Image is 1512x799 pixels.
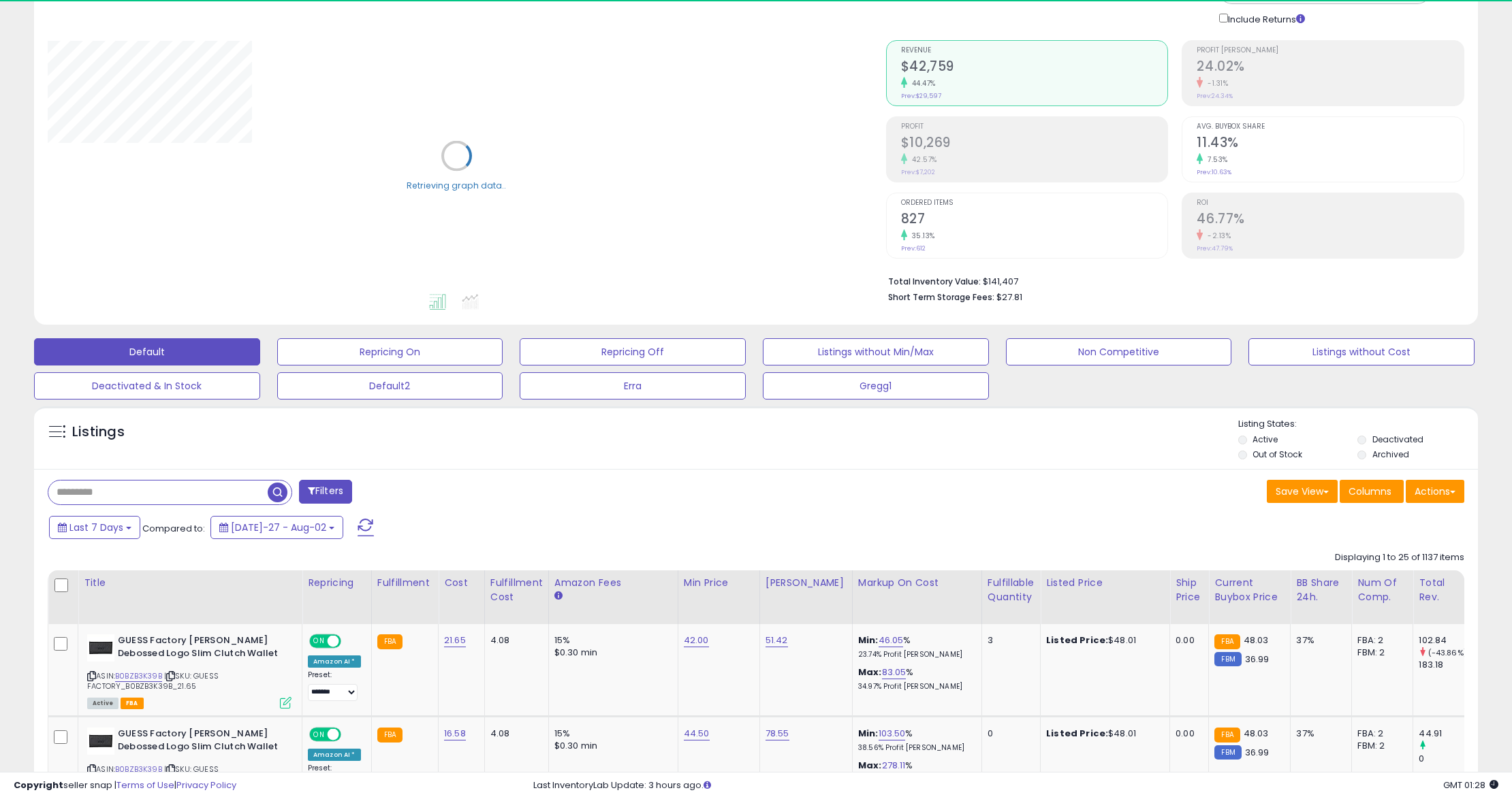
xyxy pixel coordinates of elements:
div: 37% [1296,634,1341,647]
b: Min: [858,727,879,740]
div: 4.08 [490,634,538,647]
div: Min Price [684,576,754,590]
a: B0BZB3K39B [115,670,162,682]
div: % [858,634,971,659]
div: ASIN: [87,634,292,707]
small: FBA [377,728,403,743]
a: 44.50 [684,727,710,740]
small: FBA [1214,728,1240,743]
b: Short Term Storage Fees: [888,291,994,303]
div: 0.00 [1176,728,1198,740]
b: GUESS Factory [PERSON_NAME] Debossed Logo Slim Clutch Wallet [118,728,283,756]
div: Repricing [308,576,366,590]
button: Save View [1267,480,1338,503]
span: | SKU: GUESS FACTORY_B0BZB3K39B_21.65 [87,670,219,691]
div: BB Share 24h. [1296,576,1346,604]
li: $141,407 [888,272,1454,289]
div: 0 [988,728,1030,740]
div: % [858,666,971,691]
div: Num of Comp. [1357,576,1407,604]
small: Prev: $29,597 [901,92,941,100]
button: Actions [1406,480,1464,503]
img: 31b5-c4JW+L._SL40_.jpg [87,634,114,662]
div: 3 [988,634,1030,647]
div: FBA: 2 [1357,728,1402,740]
p: 23.74% Profit [PERSON_NAME] [858,650,971,659]
span: 2025-08-10 01:28 GMT [1443,779,1498,792]
div: seller snap | | [14,779,236,792]
button: Erra [520,372,746,399]
button: Repricing On [277,338,503,365]
th: The percentage added to the cost of goods (COGS) that forms the calculator for Min & Max prices. [852,570,981,624]
span: 36.99 [1245,746,1270,759]
div: 15% [554,634,667,647]
small: FBA [377,634,403,649]
small: -1.31% [1203,78,1228,88]
img: 31b5-c4JW+L._SL40_.jpg [87,728,114,755]
small: Prev: 612 [901,244,926,252]
small: Prev: 24.34% [1197,92,1233,100]
a: 78.55 [766,727,789,740]
div: 44.91 [1419,728,1474,740]
div: Markup on Cost [858,576,976,590]
small: 35.13% [907,231,935,241]
div: 0.00 [1176,634,1198,647]
div: 102.84 [1419,634,1474,647]
b: Total Inventory Value: [888,276,981,287]
a: 103.50 [879,727,906,740]
div: FBM: 2 [1357,740,1402,752]
div: 37% [1296,728,1341,740]
a: 83.05 [882,666,907,679]
small: FBM [1214,652,1241,666]
b: GUESS Factory [PERSON_NAME] Debossed Logo Slim Clutch Wallet [118,634,283,663]
small: 44.47% [907,78,936,88]
div: $48.01 [1046,634,1159,647]
b: Min: [858,634,879,647]
div: Last InventoryLab Update: 3 hours ago. [533,779,1498,792]
label: Out of Stock [1253,449,1302,460]
label: Active [1253,434,1278,445]
button: Listings without Cost [1248,338,1475,365]
a: 42.00 [684,634,709,647]
h2: $42,759 [901,59,1168,77]
button: Columns [1340,480,1404,503]
button: Listings without Min/Max [763,338,989,365]
label: Archived [1372,449,1409,460]
p: Listing States: [1238,418,1479,431]
a: 21.65 [444,634,466,647]
div: 183.18 [1419,659,1474,671]
div: 4.08 [490,728,538,740]
span: $27.81 [996,291,1022,304]
a: 46.05 [879,634,904,647]
span: All listings currently available for purchase on Amazon [87,698,119,709]
span: Revenue [901,47,1168,54]
div: 0 [1419,753,1474,765]
div: Displaying 1 to 25 of 1137 items [1335,551,1464,564]
button: Non Competitive [1006,338,1232,365]
div: FBA: 2 [1357,634,1402,647]
div: Listed Price [1046,576,1164,590]
div: Amazon Fees [554,576,672,590]
div: $0.30 min [554,740,667,752]
button: Last 7 Days [49,516,140,539]
div: Cost [444,576,479,590]
button: Default [34,338,260,365]
small: (-43.86%) [1428,647,1467,658]
span: Compared to: [142,522,205,535]
button: [DATE]-27 - Aug-02 [210,516,343,539]
span: ON [311,729,328,740]
small: FBM [1214,745,1241,760]
h2: 46.77% [1197,211,1464,229]
div: Include Returns [1209,11,1321,27]
small: Prev: $7,202 [901,168,935,176]
div: Amazon AI * [308,655,361,668]
h2: 827 [901,211,1168,229]
button: Deactivated & In Stock [34,372,260,399]
p: 34.97% Profit [PERSON_NAME] [858,682,971,691]
small: Prev: 10.63% [1197,168,1231,176]
b: Listed Price: [1046,727,1108,740]
a: Privacy Policy [176,779,236,792]
button: Repricing Off [520,338,746,365]
button: Gregg1 [763,372,989,399]
a: 16.58 [444,727,466,740]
